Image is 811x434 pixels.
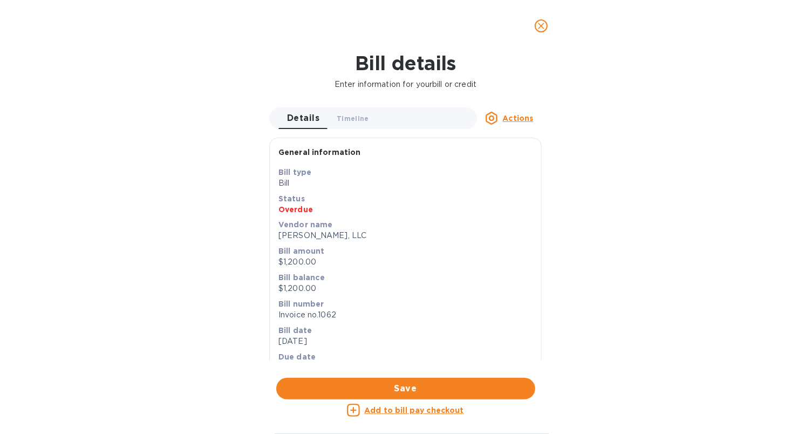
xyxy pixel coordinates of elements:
[278,336,533,347] p: [DATE]
[278,326,312,335] b: Bill date
[278,220,333,229] b: Vendor name
[278,352,316,361] b: Due date
[278,309,533,321] p: Invoice no.1062
[278,178,533,189] p: Bill
[9,52,802,74] h1: Bill details
[278,247,325,255] b: Bill amount
[278,273,325,282] b: Bill balance
[278,256,533,268] p: $1,200.00
[278,168,311,177] b: Bill type
[278,300,324,308] b: Bill number
[364,406,464,415] u: Add to bill pay checkout
[278,204,533,215] p: Overdue
[502,114,533,123] u: Actions
[528,13,554,39] button: close
[278,230,533,241] p: [PERSON_NAME], LLC
[9,79,802,90] p: Enter information for your bill or credit
[278,283,533,294] p: $1,200.00
[278,194,305,203] b: Status
[337,113,369,124] span: Timeline
[285,382,527,395] span: Save
[287,111,319,126] span: Details
[276,378,535,399] button: Save
[278,148,361,157] b: General information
